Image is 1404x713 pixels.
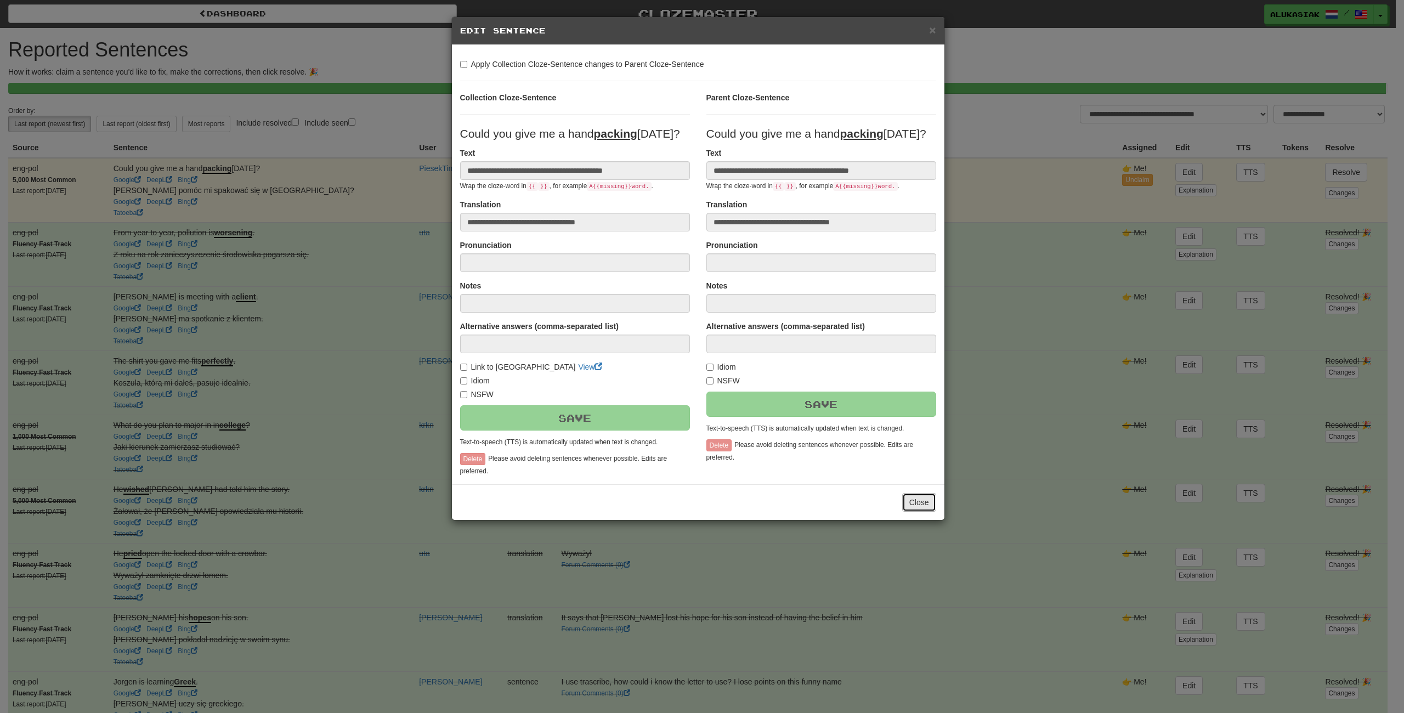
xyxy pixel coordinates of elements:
strong: Parent Cloze-Sentence [706,93,790,102]
u: packing [594,127,637,140]
small: Text-to-speech (TTS) is automatically updated when text is changed. [460,438,658,446]
code: A {{ missing }} word. [587,182,651,191]
code: {{ [526,182,538,191]
label: Alternative answers (comma-separated list) [706,321,865,332]
label: Link to [GEOGRAPHIC_DATA] [460,361,576,372]
label: Translation [460,199,501,210]
button: Delete [460,453,486,465]
label: NSFW [706,375,740,386]
span: × [929,24,936,36]
small: Text-to-speech (TTS) is automatically updated when text is changed. [706,425,904,432]
label: Text [706,148,722,159]
label: Idiom [460,375,490,386]
small: Wrap the cloze-word in , for example . [706,182,899,190]
label: NSFW [460,389,494,400]
input: Apply Collection Cloze-Sentence changes to Parent Cloze-Sentence [460,61,467,68]
label: Translation [706,199,748,210]
button: Delete [706,439,732,451]
code: }} [784,182,796,191]
label: Pronunciation [706,240,758,251]
label: Pronunciation [460,240,512,251]
strong: Collection Cloze-Sentence [460,93,557,102]
label: Apply Collection Cloze-Sentence changes to Parent Cloze-Sentence [460,59,704,70]
button: Close [929,24,936,36]
input: Idiom [706,364,714,371]
label: Idiom [706,361,736,372]
code: A {{ missing }} word. [833,182,897,191]
input: Link to [GEOGRAPHIC_DATA] [460,364,467,371]
input: NSFW [706,377,714,384]
h5: Edit Sentence [460,25,936,36]
small: Wrap the cloze-word in , for example . [460,182,653,190]
small: Please avoid deleting sentences whenever possible. Edits are preferred. [706,441,914,461]
input: Idiom [460,377,467,384]
code: {{ [773,182,784,191]
button: Save [460,405,690,431]
label: Text [460,148,475,159]
code: }} [538,182,550,191]
input: NSFW [460,391,467,398]
button: Close [902,493,936,512]
label: Notes [460,280,482,291]
label: Alternative answers (comma-separated list) [460,321,619,332]
small: Please avoid deleting sentences whenever possible. Edits are preferred. [460,455,667,474]
span: Could you give me a hand [DATE]? [706,127,926,140]
label: Notes [706,280,728,291]
span: Could you give me a hand [DATE]? [460,127,680,140]
u: packing [840,127,884,140]
a: View [578,363,602,371]
button: Save [706,392,936,417]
